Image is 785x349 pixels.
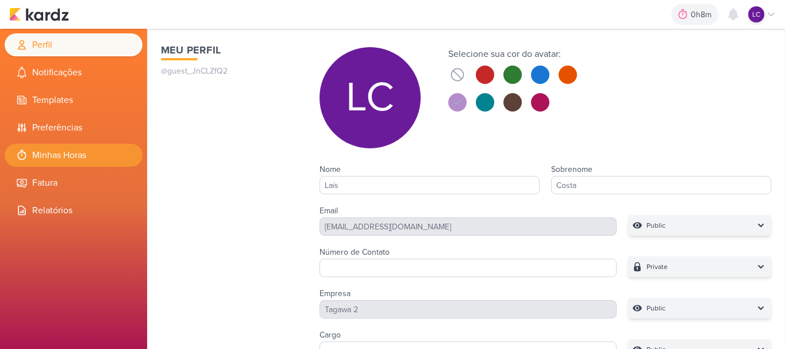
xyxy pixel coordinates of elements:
[161,43,297,58] h1: Meu Perfil
[748,6,764,22] div: Laís Costa
[320,47,421,148] div: Laís Costa
[5,116,143,139] li: Preferências
[448,47,577,61] div: Selecione sua cor do avatar:
[647,302,665,314] p: Public
[320,217,617,236] div: [EMAIL_ADDRESS][DOMAIN_NAME]
[647,220,665,231] p: Public
[320,330,341,340] label: Cargo
[5,199,143,222] li: Relatórios
[346,77,394,118] p: LC
[9,7,69,21] img: kardz.app
[628,215,771,236] button: Public
[320,164,341,174] label: Nome
[5,144,143,167] li: Minhas Horas
[691,9,715,21] div: 0h8m
[628,298,771,319] button: Public
[752,9,760,20] p: LC
[320,247,390,257] label: Número de Contato
[647,261,668,273] p: Private
[5,33,143,56] li: Perfil
[5,89,143,112] li: Templates
[320,206,338,216] label: Email
[628,256,771,277] button: Private
[320,289,351,298] label: Empresa
[5,171,143,194] li: Fatura
[551,164,592,174] label: Sobrenome
[5,61,143,84] li: Notificações
[161,65,297,77] p: @guest_JnCLZfQ2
